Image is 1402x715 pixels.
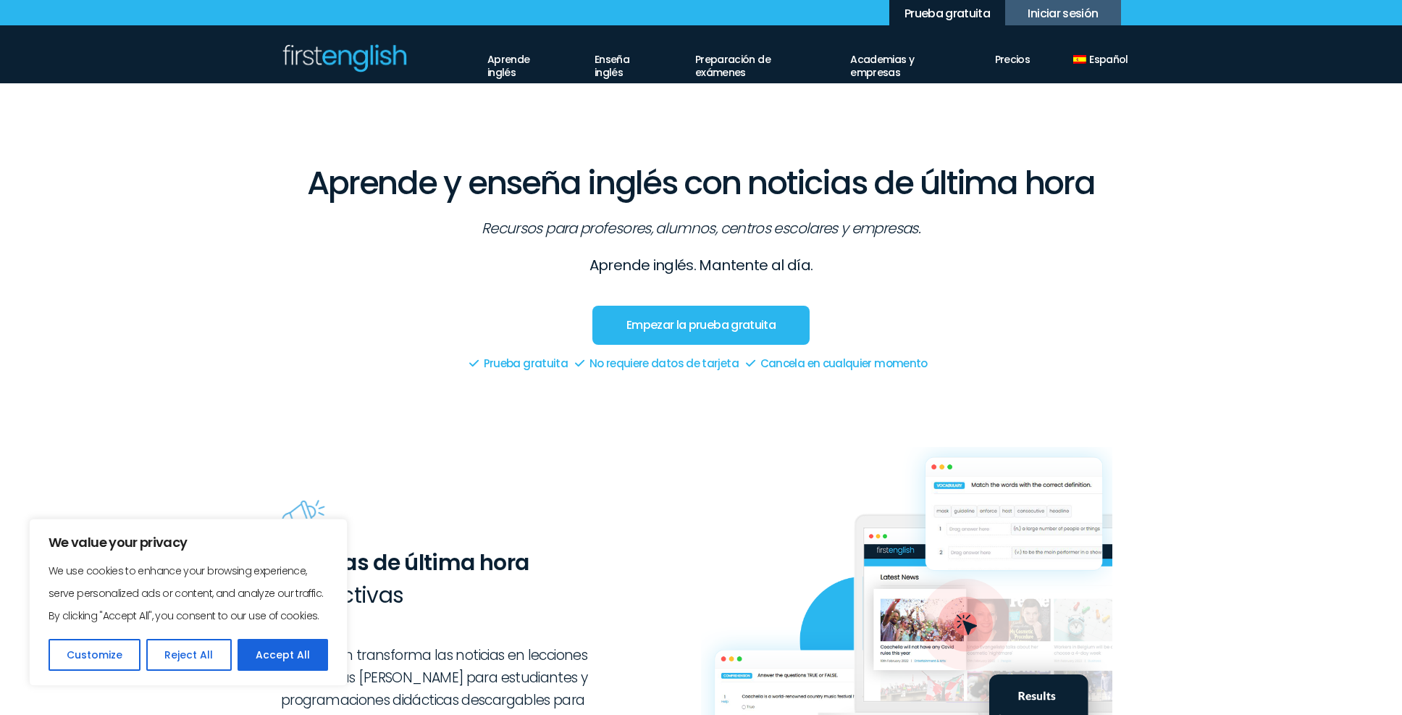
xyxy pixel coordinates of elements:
button: Reject All [146,639,231,671]
button: Accept All [238,639,328,671]
p: We use cookies to enhance your browsing experience, serve personalized ads or content, and analyz... [49,560,328,627]
span: interactivas [281,579,692,611]
em: Recursos para profesores, alumnos, centros escolares y empresas. [482,218,920,238]
h1: Aprende y enseña inglés con noticias de última hora [281,127,1121,203]
p: We value your privacy [49,534,328,551]
a: Precios [995,43,1030,67]
a: Aprende inglés [487,43,551,80]
span: Español [1089,53,1128,66]
li: Cancela en cualquier momento [746,352,927,375]
a: Español [1073,43,1121,67]
button: Customize [49,639,140,671]
img: first-english-feature-icon-megaphone.png [277,490,328,541]
li: Prueba gratuita [469,352,568,375]
h2: Noticias de última hora [281,546,692,611]
a: Empezar la prueba gratuita [592,306,810,345]
li: No requiere datos de tarjeta [575,352,738,375]
a: Enseña inglés [595,43,652,80]
a: Academias y empresas [850,43,951,80]
a: Preparación de exámenes [695,43,807,80]
strong: Aprende inglés. Mantente al día. [589,255,813,275]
